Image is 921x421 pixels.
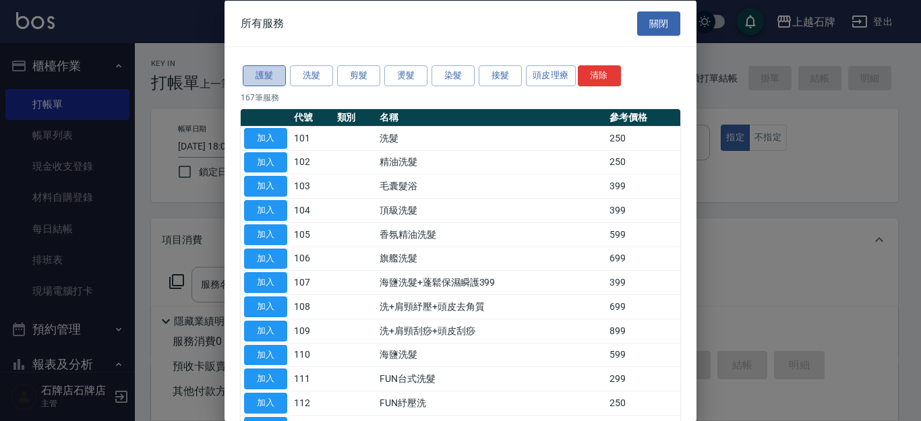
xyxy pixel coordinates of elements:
[244,152,287,172] button: 加入
[241,16,284,30] span: 所有服務
[244,200,287,221] button: 加入
[606,270,680,294] td: 399
[376,343,606,367] td: 海鹽洗髮
[606,222,680,247] td: 599
[291,126,334,150] td: 101
[432,65,475,86] button: 染髮
[291,247,334,271] td: 106
[291,391,334,415] td: 112
[606,391,680,415] td: 250
[291,198,334,222] td: 104
[241,91,680,103] p: 167 筆服務
[376,319,606,343] td: 洗+肩頸刮痧+頭皮刮痧
[578,65,621,86] button: 清除
[244,344,287,365] button: 加入
[244,272,287,293] button: 加入
[479,65,522,86] button: 接髮
[244,296,287,317] button: 加入
[337,65,380,86] button: 剪髮
[291,294,334,319] td: 108
[606,108,680,126] th: 參考價格
[376,222,606,247] td: 香氛精油洗髮
[637,11,680,36] button: 關閉
[291,319,334,343] td: 109
[606,247,680,271] td: 699
[291,150,334,174] td: 102
[606,150,680,174] td: 250
[243,65,286,86] button: 護髮
[291,270,334,294] td: 107
[291,343,334,367] td: 110
[244,127,287,148] button: 加入
[376,198,606,222] td: 頂級洗髮
[376,126,606,150] td: 洗髮
[376,294,606,319] td: 洗+肩頸紓壓+頭皮去角質
[606,294,680,319] td: 699
[334,108,377,126] th: 類別
[244,176,287,197] button: 加入
[376,108,606,126] th: 名稱
[244,320,287,341] button: 加入
[244,248,287,269] button: 加入
[384,65,427,86] button: 燙髮
[606,343,680,367] td: 599
[606,198,680,222] td: 399
[376,247,606,271] td: 旗艦洗髮
[291,174,334,198] td: 103
[526,65,576,86] button: 頭皮理療
[291,222,334,247] td: 105
[244,393,287,414] button: 加入
[376,366,606,391] td: FUN台式洗髮
[290,65,333,86] button: 洗髮
[606,366,680,391] td: 299
[606,126,680,150] td: 250
[606,319,680,343] td: 899
[376,174,606,198] td: 毛囊髮浴
[376,391,606,415] td: FUN紓壓洗
[376,150,606,174] td: 精油洗髮
[606,174,680,198] td: 399
[244,368,287,389] button: 加入
[291,366,334,391] td: 111
[244,224,287,245] button: 加入
[291,108,334,126] th: 代號
[376,270,606,294] td: 海鹽洗髮+蓬鬆保濕瞬護399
